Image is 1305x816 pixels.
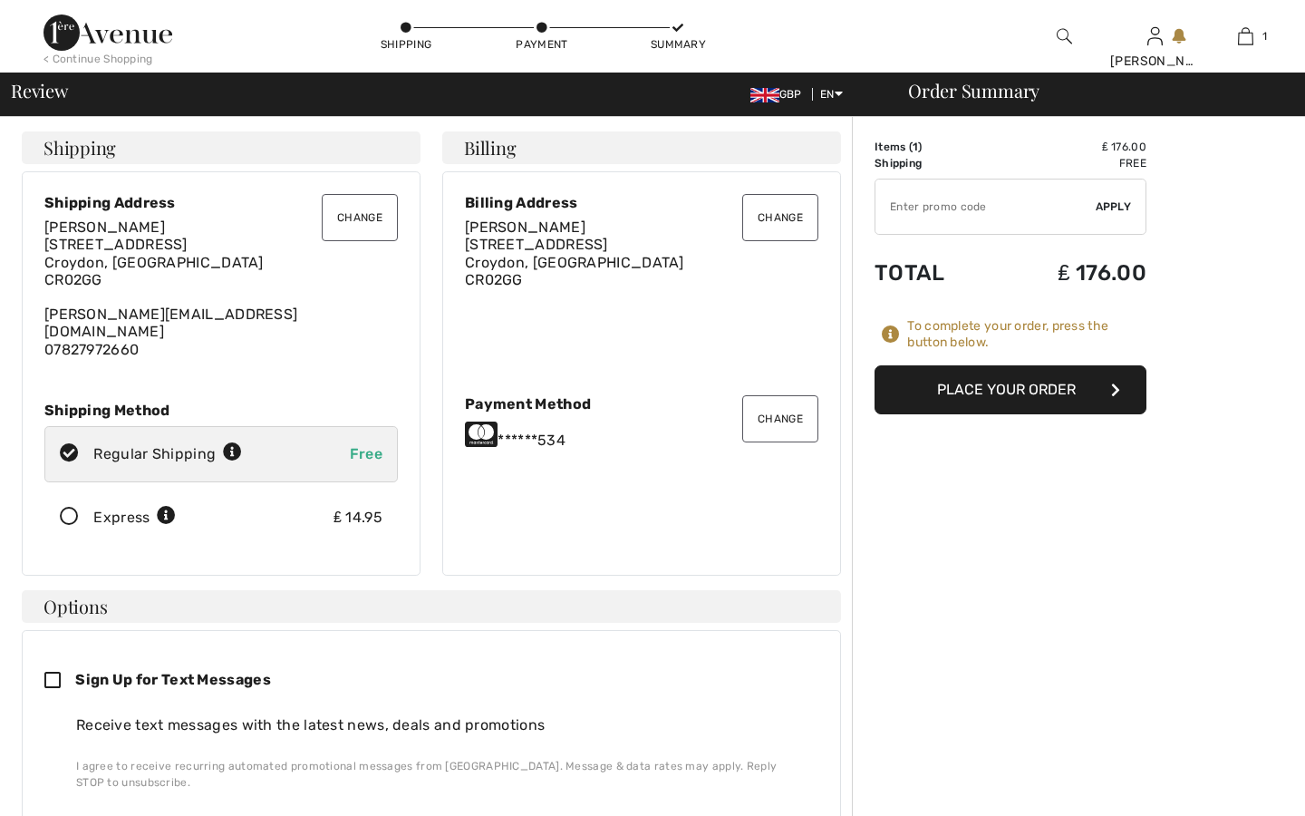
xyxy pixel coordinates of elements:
span: [PERSON_NAME] [465,219,585,236]
img: My Info [1147,25,1163,47]
td: Shipping [875,155,995,171]
div: [PERSON_NAME] [1110,52,1199,71]
td: Free [995,155,1146,171]
div: Shipping Address [44,194,398,211]
span: Sign Up for Text Messages [75,671,271,688]
div: < Continue Shopping [43,51,153,67]
a: 1 [1201,25,1290,47]
button: Change [742,194,818,241]
span: [STREET_ADDRESS] Croydon, [GEOGRAPHIC_DATA] CR02GG [44,236,264,287]
div: Shipping Method [44,402,398,419]
div: Shipping [379,36,433,53]
h4: Options [22,590,841,623]
div: Summary [651,36,705,53]
span: 1 [913,141,918,153]
span: Apply [1096,199,1132,215]
span: GBP [750,88,809,101]
div: Order Summary [886,82,1294,100]
div: Payment Method [465,395,818,413]
td: ₤ 176.00 [995,139,1146,155]
span: [STREET_ADDRESS] Croydon, [GEOGRAPHIC_DATA] CR02GG [465,236,684,287]
div: Payment [515,36,569,53]
td: Total [875,242,995,304]
td: ₤ 176.00 [995,242,1146,304]
div: Billing Address [465,194,818,211]
button: Place Your Order [875,365,1146,414]
span: Shipping [43,139,116,157]
span: [PERSON_NAME] [44,219,165,236]
span: Free [350,445,382,462]
button: Change [742,395,818,442]
a: Sign In [1147,27,1163,44]
span: 1 [1262,28,1267,44]
span: EN [820,88,843,101]
div: ₤ 14.95 [333,507,382,529]
img: UK Pound [750,88,779,102]
span: Review [11,82,68,100]
button: Change [322,194,398,241]
div: I agree to receive recurring automated promotional messages from [GEOGRAPHIC_DATA]. Message & dat... [76,758,804,791]
div: Express [93,507,176,529]
td: Items ( ) [875,139,995,155]
input: Promo code [875,180,1096,234]
span: Billing [464,139,516,157]
img: My Bag [1238,25,1253,47]
div: Regular Shipping [93,443,242,465]
div: [PERSON_NAME][EMAIL_ADDRESS][DOMAIN_NAME] 07827972660 [44,219,398,358]
div: To complete your order, press the button below. [907,318,1146,351]
div: Receive text messages with the latest news, deals and promotions [76,714,804,736]
img: 1ère Avenue [43,15,172,51]
img: search the website [1057,25,1072,47]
